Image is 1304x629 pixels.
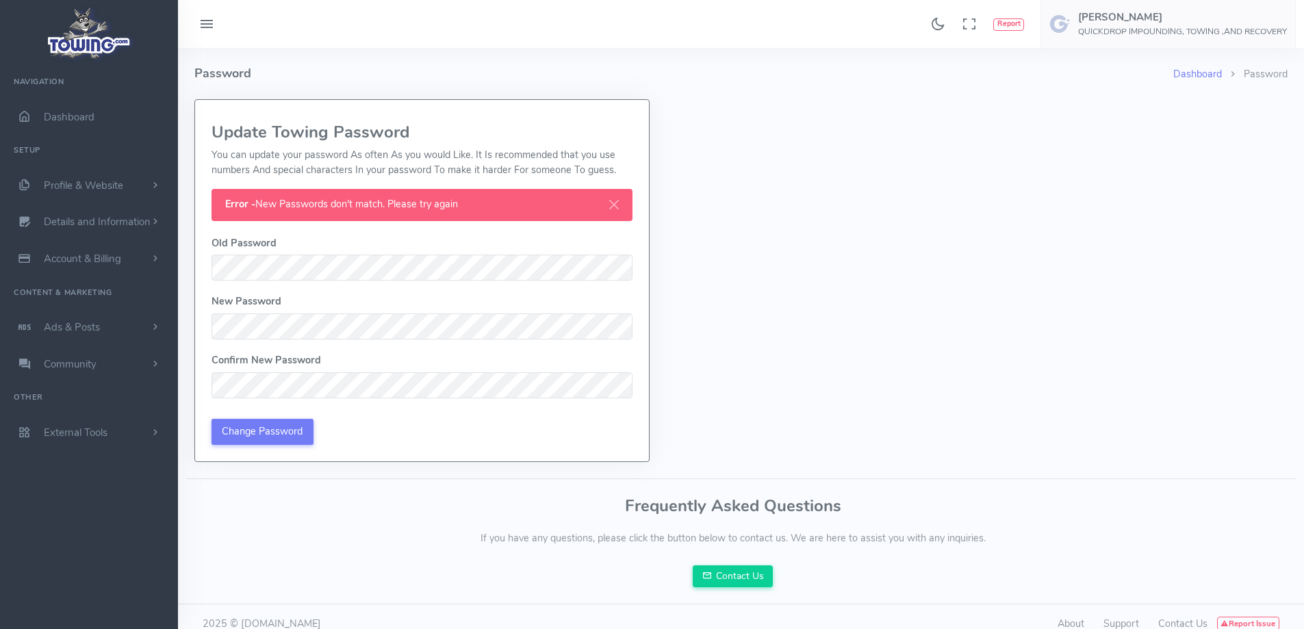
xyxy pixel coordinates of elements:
span: Ads & Posts [44,320,100,334]
li: Password [1222,67,1288,82]
img: logo [43,4,136,62]
dt: Old Password [212,236,632,251]
h3: Frequently Asked Questions [194,497,1271,515]
button: Report [993,18,1024,31]
span: External Tools [44,426,107,439]
dt: Confirm New Password [212,353,632,368]
strong: Error - [225,197,255,211]
a: Contact Us [693,565,774,587]
dt: New Password [212,294,632,309]
h6: QUICKDROP IMPOUNDING, TOWING ,AND RECOVERY [1078,27,1287,36]
span: Dashboard [44,110,94,124]
span: Profile & Website [44,179,123,192]
div: New Passwords don't match. Please try again [212,189,632,221]
p: You can update your password As often As you would Like. It Is recommended that you use numbers A... [212,148,632,177]
h4: Password [194,48,1173,99]
button: Close [596,189,632,220]
h5: [PERSON_NAME] [1078,12,1287,23]
img: user-image [1049,13,1071,35]
span: Community [44,357,97,371]
input: Change Password [212,419,314,445]
p: If you have any questions, please click the button below to contact us. We are here to assist you... [194,531,1271,546]
h3: Update Towing Password [212,123,632,141]
span: Details and Information [44,216,151,229]
span: Account & Billing [44,252,121,266]
a: Dashboard [1173,67,1222,81]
